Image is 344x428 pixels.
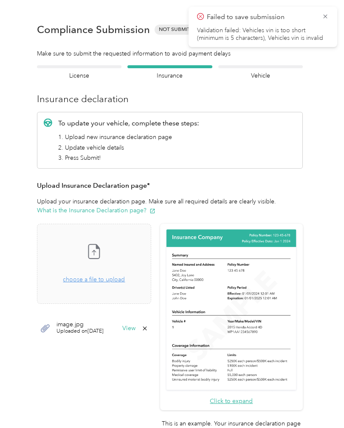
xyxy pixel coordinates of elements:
span: choose a file to upload [37,224,151,303]
iframe: Everlance-gr Chat Button Frame [296,381,344,428]
div: Make sure to submit the requested information to avoid payment delays [37,49,303,58]
span: choose a file to upload [63,276,125,283]
h1: Compliance Submission [37,24,150,36]
p: Upload your insurance declaration page. Make sure all required details are clearly visible. [37,197,303,215]
span: Not Submitted [155,25,205,34]
span: Uploaded on [DATE] [56,328,104,335]
li: 1. Upload new insurance declaration page [58,133,199,142]
h3: Upload Insurance Declaration page* [37,181,303,191]
button: Click to expand [210,397,253,406]
li: Validation failed: Vehicles vin is too short (minimum is 5 characters), Vehicles vin is invalid [197,27,329,42]
span: image.jpg [56,322,104,328]
button: View [122,325,135,331]
button: What is the Insurance Declaration page? [37,206,155,215]
p: Failed to save submission [207,12,316,22]
h4: Insurance [127,71,212,80]
img: Sample insurance declaration [164,228,298,392]
h3: Insurance declaration [37,92,303,106]
li: 3. Press Submit! [58,153,199,162]
p: To update your vehicle, complete these steps: [58,118,199,128]
h4: License [37,71,121,80]
h4: Vehicle [218,71,303,80]
li: 2. Update vehicle details [58,143,199,152]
